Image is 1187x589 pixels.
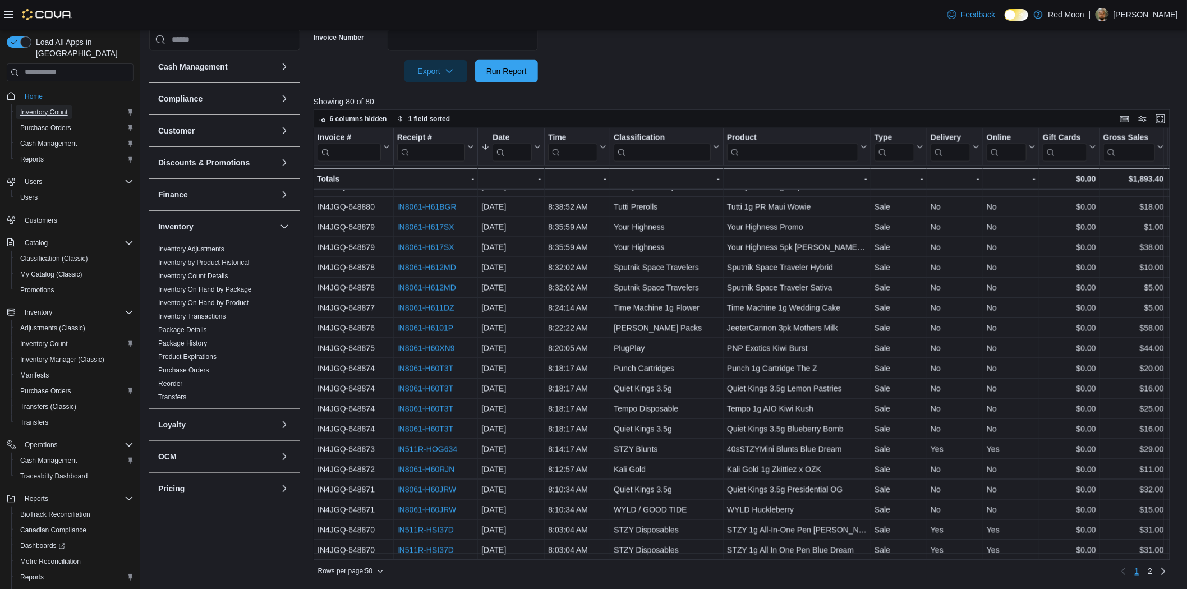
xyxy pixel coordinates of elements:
[20,175,134,188] span: Users
[158,272,228,279] a: Inventory Count Details
[1114,8,1178,21] p: [PERSON_NAME]
[16,353,109,366] a: Inventory Manager (Classic)
[1048,8,1085,21] p: Red Moon
[987,132,1036,161] button: Online
[20,371,49,380] span: Manifests
[931,132,970,161] div: Delivery
[987,172,1036,186] div: -
[397,485,457,494] a: IN8061-H60JRW
[397,324,453,333] a: IN8061-H6101P
[1118,112,1131,126] button: Keyboard shortcuts
[727,200,867,214] div: Tutti 1g PR Maui Wowie
[278,449,291,463] button: OCM
[2,437,138,453] button: Operations
[158,482,185,494] h3: Pricing
[1135,566,1139,577] span: 1
[20,108,68,117] span: Inventory Count
[1043,180,1096,194] div: $0.00
[20,236,134,250] span: Catalog
[411,60,461,82] span: Export
[31,36,134,59] span: Load All Apps in [GEOGRAPHIC_DATA]
[158,312,226,320] a: Inventory Transactions
[11,415,138,430] button: Transfers
[20,123,71,132] span: Purchase Orders
[1043,132,1096,161] button: Gift Cards
[158,257,250,266] span: Inventory by Product Historical
[20,355,104,364] span: Inventory Manager (Classic)
[548,132,597,143] div: Time
[20,139,77,148] span: Cash Management
[20,438,134,452] span: Operations
[931,241,979,254] div: No
[397,263,456,272] a: IN8061-H612MD
[614,132,711,161] div: Classification
[1103,132,1154,143] div: Gross Sales
[1103,241,1164,254] div: $38.00
[16,470,134,483] span: Traceabilty Dashboard
[20,254,88,263] span: Classification (Classic)
[11,151,138,167] button: Reports
[278,123,291,137] button: Customer
[20,90,47,103] a: Home
[20,175,47,188] button: Users
[11,399,138,415] button: Transfers (Classic)
[16,137,81,150] a: Cash Management
[961,9,995,20] span: Feedback
[20,89,134,103] span: Home
[11,120,138,136] button: Purchase Orders
[493,132,532,161] div: Date
[158,482,275,494] button: Pricing
[20,286,54,294] span: Promotions
[875,220,923,234] div: Sale
[20,236,52,250] button: Catalog
[11,538,138,554] a: Dashboards
[20,510,90,519] span: BioTrack Reconciliation
[1043,241,1096,254] div: $0.00
[158,61,275,72] button: Cash Management
[278,59,291,73] button: Cash Management
[397,465,455,474] a: IN8061-H60RJN
[614,132,720,161] button: Classification
[149,242,300,408] div: Inventory
[875,180,923,194] div: Sale
[11,507,138,522] button: BioTrack Reconciliation
[727,180,867,194] div: Kushy Punch 1g Disposable Fresh Lemonade
[20,492,53,505] button: Reports
[16,105,72,119] a: Inventory Count
[548,132,606,161] button: Time
[25,494,48,503] span: Reports
[614,180,720,194] div: Kushy Punch Vapes
[16,321,90,335] a: Adjustments (Classic)
[727,220,867,234] div: Your Highness Promo
[25,92,43,101] span: Home
[314,112,392,126] button: 6 columns hidden
[318,567,372,576] span: Rows per page : 50
[158,352,217,360] a: Product Expirations
[20,339,68,348] span: Inventory Count
[875,132,914,161] div: Type
[614,200,720,214] div: Tutti Prerolls
[16,153,134,166] span: Reports
[16,369,53,382] a: Manifests
[20,155,44,164] span: Reports
[158,125,275,136] button: Customer
[25,308,52,317] span: Inventory
[727,241,867,254] div: Your Highness 5pk [PERSON_NAME] Blizzard
[614,220,720,234] div: Your Highness
[16,252,134,265] span: Classification (Classic)
[397,445,457,454] a: IN511R-HOG634
[1043,261,1096,274] div: $0.00
[931,172,979,186] div: -
[397,425,453,434] a: IN8061-H60T3T
[20,418,48,427] span: Transfers
[16,191,42,204] a: Users
[16,283,134,297] span: Promotions
[16,555,85,568] a: Metrc Reconciliation
[158,93,203,104] h3: Compliance
[16,137,134,150] span: Cash Management
[397,172,474,186] div: -
[16,369,134,382] span: Manifests
[1148,566,1153,577] span: 2
[20,270,82,279] span: My Catalog (Classic)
